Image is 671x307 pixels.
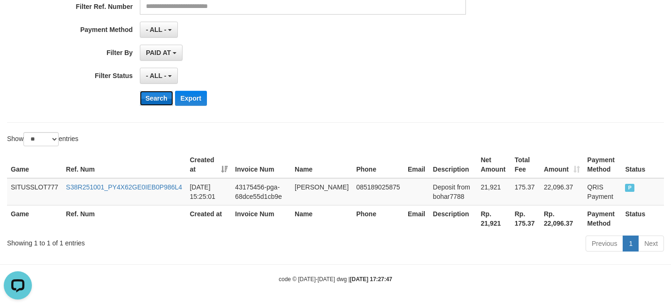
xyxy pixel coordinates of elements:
[186,178,231,205] td: [DATE] 15:25:01
[7,235,273,248] div: Showing 1 to 1 of 1 entries
[279,276,392,283] small: code © [DATE]-[DATE] dwg |
[7,205,62,232] th: Game
[7,178,62,205] td: SITUSSLOT777
[291,205,352,232] th: Name
[186,151,231,178] th: Created at: activate to sort column ascending
[584,151,622,178] th: Payment Method
[140,22,178,38] button: - ALL -
[477,178,511,205] td: 21,921
[350,276,392,283] strong: [DATE] 17:27:47
[291,151,352,178] th: Name
[429,151,477,178] th: Description
[66,183,183,191] a: S38R251001_PY4X62GE0IEB0P986L4
[146,49,171,56] span: PAID AT
[231,205,291,232] th: Invoice Num
[352,205,404,232] th: Phone
[140,68,178,84] button: - ALL -
[140,91,173,106] button: Search
[4,4,32,32] button: Open LiveChat chat widget
[62,151,186,178] th: Ref. Num
[584,205,622,232] th: Payment Method
[186,205,231,232] th: Created at
[511,205,540,232] th: Rp. 175.37
[175,91,207,106] button: Export
[231,151,291,178] th: Invoice Num
[540,178,584,205] td: 22,096.37
[540,205,584,232] th: Rp. 22,096.37
[584,178,622,205] td: QRIS Payment
[586,236,623,252] a: Previous
[477,151,511,178] th: Net Amount
[146,26,167,33] span: - ALL -
[621,205,664,232] th: Status
[621,151,664,178] th: Status
[429,205,477,232] th: Description
[146,72,167,79] span: - ALL -
[7,151,62,178] th: Game
[352,151,404,178] th: Phone
[231,178,291,205] td: 43175456-pga-68dce55d1cb9e
[623,236,639,252] a: 1
[140,45,183,61] button: PAID AT
[352,178,404,205] td: 085189025875
[404,151,429,178] th: Email
[477,205,511,232] th: Rp. 21,921
[511,151,540,178] th: Total Fee
[625,184,634,192] span: PAID
[7,132,78,146] label: Show entries
[62,205,186,232] th: Ref. Num
[638,236,664,252] a: Next
[404,205,429,232] th: Email
[23,132,59,146] select: Showentries
[511,178,540,205] td: 175.37
[291,178,352,205] td: [PERSON_NAME]
[540,151,584,178] th: Amount: activate to sort column ascending
[429,178,477,205] td: Deposit from bohar7788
